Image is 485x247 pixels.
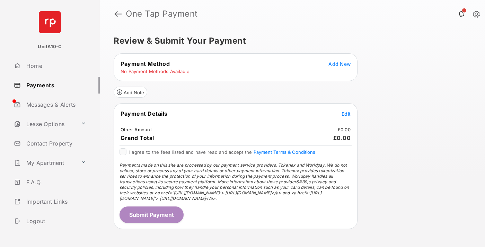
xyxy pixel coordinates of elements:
[114,87,147,98] button: Add Note
[126,10,198,18] strong: One Tap Payment
[11,174,100,191] a: F.A.Q.
[11,135,100,152] a: Contact Property
[342,110,351,117] button: Edit
[114,37,466,45] h5: Review & Submit Your Payment
[11,96,100,113] a: Messages & Alerts
[11,193,89,210] a: Important Links
[121,60,170,67] span: Payment Method
[328,60,351,67] button: Add New
[121,110,168,117] span: Payment Details
[254,149,315,155] button: I agree to the fees listed and have read and accept the
[11,77,100,94] a: Payments
[120,162,349,201] span: Payments made on this site are processed by our payment service providers, Tokenex and Worldpay. ...
[342,111,351,117] span: Edit
[11,58,100,74] a: Home
[120,68,190,74] td: No Payment Methods Available
[328,61,351,67] span: Add New
[38,43,62,50] p: UnitA10-C
[120,126,152,133] td: Other Amount
[11,213,100,229] a: Logout
[129,149,315,155] span: I agree to the fees listed and have read and accept the
[11,155,78,171] a: My Apartment
[333,134,351,141] span: £0.00
[120,206,184,223] button: Submit Payment
[121,134,154,141] span: Grand Total
[39,11,61,33] img: svg+xml;base64,PHN2ZyB4bWxucz0iaHR0cDovL3d3dy53My5vcmcvMjAwMC9zdmciIHdpZHRoPSI2NCIgaGVpZ2h0PSI2NC...
[11,116,78,132] a: Lease Options
[337,126,351,133] td: £0.00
